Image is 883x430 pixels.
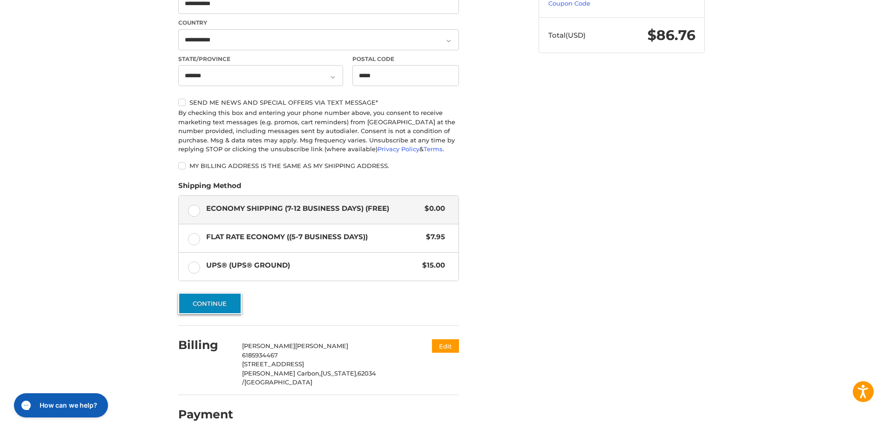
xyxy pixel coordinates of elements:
[9,390,111,421] iframe: Gorgias live chat messenger
[178,99,459,106] label: Send me news and special offers via text message*
[206,260,418,271] span: UPS® (UPS® Ground)
[377,145,419,153] a: Privacy Policy
[178,55,343,63] label: State/Province
[418,260,445,271] span: $15.00
[206,203,420,214] span: Economy Shipping (7-12 Business Days) (Free)
[548,31,586,40] span: Total (USD)
[806,405,883,430] iframe: Google Customer Reviews
[178,108,459,154] div: By checking this box and entering your phone number above, you consent to receive marketing text ...
[432,339,459,353] button: Edit
[206,232,422,242] span: Flat Rate Economy ((5-7 Business Days))
[421,232,445,242] span: $7.95
[242,360,304,368] span: [STREET_ADDRESS]
[178,19,459,27] label: Country
[178,162,459,169] label: My billing address is the same as my shipping address.
[321,370,357,377] span: [US_STATE],
[244,378,312,386] span: [GEOGRAPHIC_DATA]
[178,293,242,314] button: Continue
[295,342,348,349] span: [PERSON_NAME]
[424,145,443,153] a: Terms
[178,407,233,422] h2: Payment
[178,338,233,352] h2: Billing
[242,351,278,359] span: 6185934467
[352,55,459,63] label: Postal Code
[647,27,695,44] span: $86.76
[242,342,295,349] span: [PERSON_NAME]
[242,370,321,377] span: [PERSON_NAME] Carbon,
[178,181,241,195] legend: Shipping Method
[420,203,445,214] span: $0.00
